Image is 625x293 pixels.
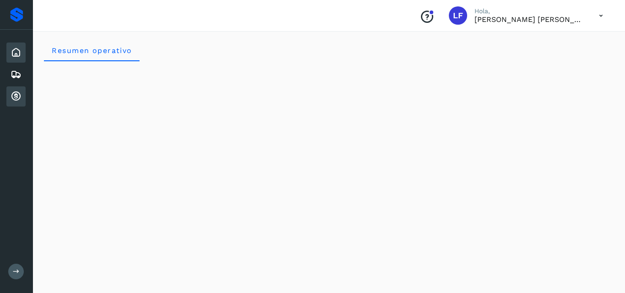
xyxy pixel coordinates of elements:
[51,46,132,55] span: Resumen operativo
[474,15,584,24] p: Luis Felipe Salamanca Lopez
[474,7,584,15] p: Hola,
[6,86,26,107] div: Cuentas por cobrar
[6,43,26,63] div: Inicio
[6,64,26,85] div: Embarques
